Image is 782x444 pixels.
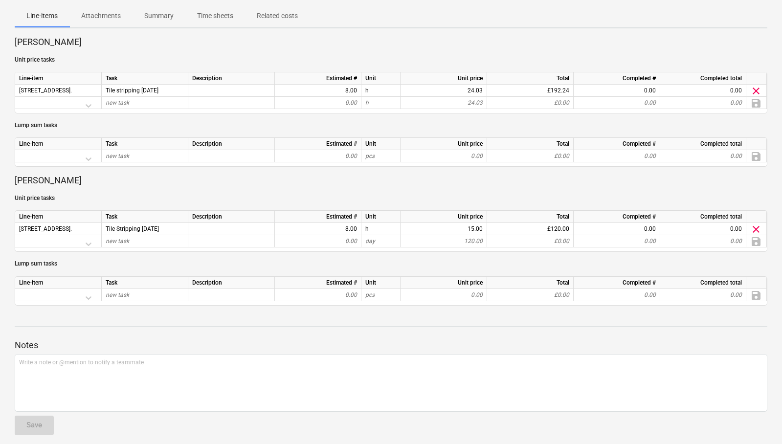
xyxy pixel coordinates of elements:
div: 0.00 [279,97,357,109]
div: Unit price [401,72,487,85]
div: Estimated # [275,72,361,85]
p: Line-items [26,11,58,21]
div: Total [487,277,574,289]
div: 0.00 [664,85,742,97]
p: Attachments [81,11,121,21]
div: £0.00 [487,235,574,247]
div: Unit price [401,211,487,223]
div: 0.00 [578,235,656,247]
div: 0.00 [664,97,742,109]
div: Line-item [15,211,102,223]
div: 0.00 [279,150,357,162]
div: Task [102,277,188,289]
div: 0.00 [279,289,357,301]
div: Completed # [574,211,660,223]
div: 8.00 [279,85,357,97]
div: 0.00 [279,235,357,247]
span: Tile Stripping 19th Sept [106,225,159,232]
div: 0.00 [664,150,742,162]
div: 24.03 [404,85,483,97]
p: Lump sum tasks [15,260,767,268]
div: Estimated # [275,138,361,150]
div: Task [102,138,188,150]
div: Unit [361,138,401,150]
div: Total [487,138,574,150]
div: Estimated # [275,277,361,289]
p: Time sheets [197,11,233,21]
div: Task [102,72,188,85]
div: 0.00 [578,97,656,109]
div: 0.00 [404,289,483,301]
div: 8.00 [279,223,357,235]
div: Completed # [574,138,660,150]
div: 0.00 [578,289,656,301]
p: [PERSON_NAME] [15,175,767,186]
div: £120.00 [487,223,574,235]
div: 120.00 [404,235,483,247]
div: 0.00 [404,150,483,162]
span: new task [106,99,129,106]
div: Task [102,211,188,223]
span: Tile stripping 19th Sept [106,87,158,94]
span: pcs [365,153,375,159]
p: Notes [15,339,767,351]
div: Estimated # [275,211,361,223]
div: Description [188,211,275,223]
div: £192.24 [487,85,574,97]
div: 0.00 [664,223,742,235]
p: Unit price tasks [15,56,767,64]
span: new task [106,291,129,298]
div: Completed # [574,277,660,289]
div: Description [188,72,275,85]
div: 0.00 [578,150,656,162]
span: new task [106,153,129,159]
div: Total [487,211,574,223]
div: Total [487,72,574,85]
div: Completed total [660,138,746,150]
div: Line-item [15,72,102,85]
span: Delete task [750,85,762,97]
span: day [365,238,375,244]
div: Unit price [401,138,487,150]
div: Line-item [15,138,102,150]
span: 398 Labour Mabels farmhouse, back street, Ilmington, cv36 4lj. [19,225,72,232]
div: Unit [361,72,401,85]
p: Summary [144,11,174,21]
div: £0.00 [487,289,574,301]
div: Unit price [401,277,487,289]
div: £0.00 [487,97,574,109]
div: Completed # [574,72,660,85]
div: 15.00 [404,223,483,235]
div: Line-item [15,277,102,289]
span: new task [106,238,129,244]
div: Description [188,277,275,289]
div: 0.00 [578,223,656,235]
p: Lump sum tasks [15,121,767,130]
div: 24.03 [404,97,483,109]
div: Unit [361,211,401,223]
div: Completed total [660,277,746,289]
span: pcs [365,291,375,298]
div: Completed total [660,72,746,85]
p: [PERSON_NAME] [15,36,767,48]
span: 398 Labour Mabels farmhouse, back street, Ilmington, cv36 4lj. [19,87,72,94]
span: Delete task [750,223,762,235]
div: 0.00 [578,85,656,97]
span: Tile Stripping 19th Sept [365,225,369,232]
p: Related costs [257,11,298,21]
div: Unit [361,277,401,289]
div: £0.00 [487,150,574,162]
span: h [365,99,369,106]
div: 0.00 [664,235,742,247]
div: Completed total [660,211,746,223]
div: 0.00 [664,289,742,301]
div: Description [188,138,275,150]
span: Tile stripping 19th Sept [365,87,369,94]
p: Unit price tasks [15,194,767,202]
